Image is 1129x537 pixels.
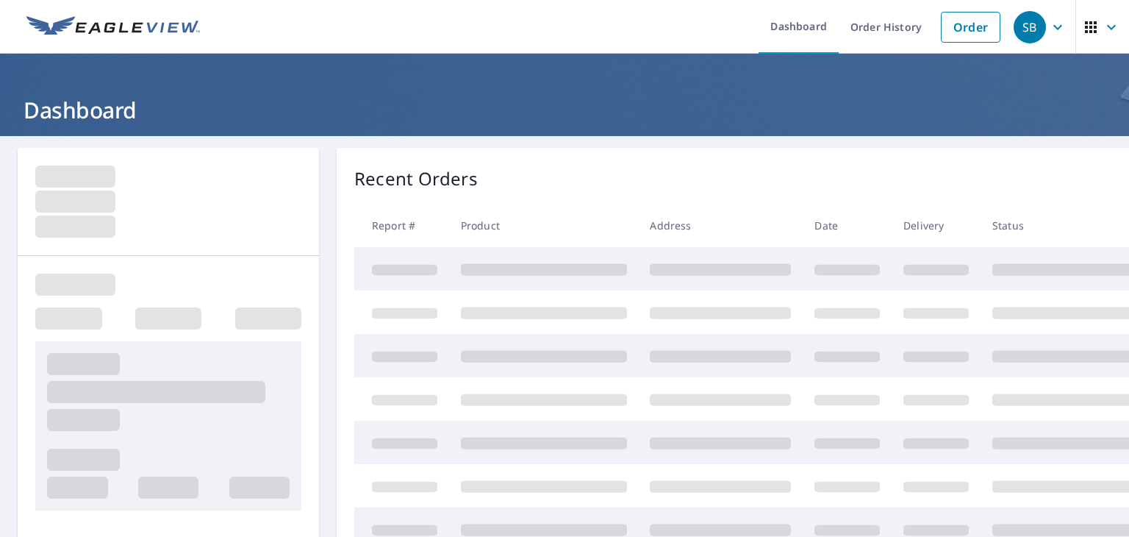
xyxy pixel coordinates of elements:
th: Delivery [892,204,981,247]
p: Recent Orders [354,166,478,192]
a: Order [941,12,1000,43]
th: Product [449,204,639,247]
th: Address [638,204,803,247]
th: Date [803,204,892,247]
h1: Dashboard [18,95,1111,125]
div: SB [1014,11,1046,43]
th: Report # [354,204,449,247]
img: EV Logo [26,16,200,38]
